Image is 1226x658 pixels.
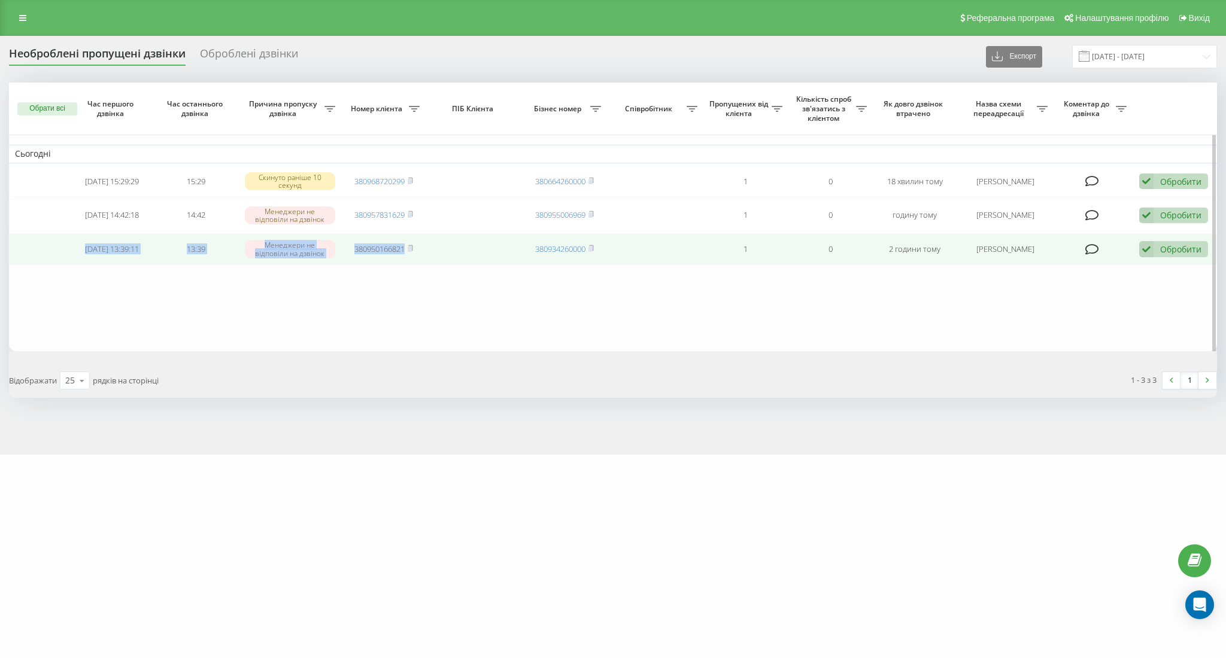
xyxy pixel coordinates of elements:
[703,166,788,197] td: 1
[9,375,57,386] span: Відображати
[93,375,159,386] span: рядків на сторінці
[794,95,856,123] span: Кількість спроб зв'язатись з клієнтом
[703,233,788,265] td: 1
[873,166,957,197] td: 18 хвилин тому
[535,243,585,254] a: 380934260000
[957,233,1054,265] td: [PERSON_NAME]
[957,166,1054,197] td: [PERSON_NAME]
[354,209,405,220] a: 380957831629
[1160,176,1201,187] div: Обробити
[65,374,75,386] div: 25
[788,233,873,265] td: 0
[200,47,298,66] div: Оброблені дзвінки
[245,206,335,224] div: Менеджери не відповіли на дзвінок
[529,104,590,114] span: Бізнес номер
[1185,590,1214,619] div: Open Intercom Messenger
[967,13,1055,23] span: Реферальна програма
[1131,374,1157,386] div: 1 - 3 з 3
[347,104,409,114] span: Номер клієнта
[9,47,186,66] div: Необроблені пропущені дзвінки
[163,99,229,118] span: Час останнього дзвінка
[154,166,238,197] td: 15:29
[1160,209,1201,221] div: Обробити
[354,243,405,254] a: 380950166821
[79,99,144,118] span: Час першого дзвінка
[69,233,154,265] td: [DATE] 13:39:11
[154,199,238,231] td: 14:42
[788,166,873,197] td: 0
[245,172,335,190] div: Скинуто раніше 10 секунд
[69,199,154,231] td: [DATE] 14:42:18
[788,199,873,231] td: 0
[17,102,77,115] button: Обрати всі
[882,99,948,118] span: Як довго дзвінок втрачено
[244,99,324,118] span: Причина пропуску дзвінка
[154,233,238,265] td: 13:39
[963,99,1037,118] span: Назва схеми переадресації
[957,199,1054,231] td: [PERSON_NAME]
[245,240,335,258] div: Менеджери не відповіли на дзвінок
[1189,13,1210,23] span: Вихід
[613,104,687,114] span: Співробітник
[535,176,585,187] a: 380664260000
[1060,99,1115,118] span: Коментар до дзвінка
[436,104,512,114] span: ПІБ Клієнта
[873,199,957,231] td: годину тому
[1075,13,1169,23] span: Налаштування профілю
[703,199,788,231] td: 1
[9,145,1217,163] td: Сьогодні
[1181,372,1198,389] a: 1
[535,209,585,220] a: 380955006969
[873,233,957,265] td: 2 години тому
[1160,243,1201,255] div: Обробити
[709,99,771,118] span: Пропущених від клієнта
[69,166,154,197] td: [DATE] 15:29:29
[354,176,405,187] a: 380968720299
[986,46,1042,68] button: Експорт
